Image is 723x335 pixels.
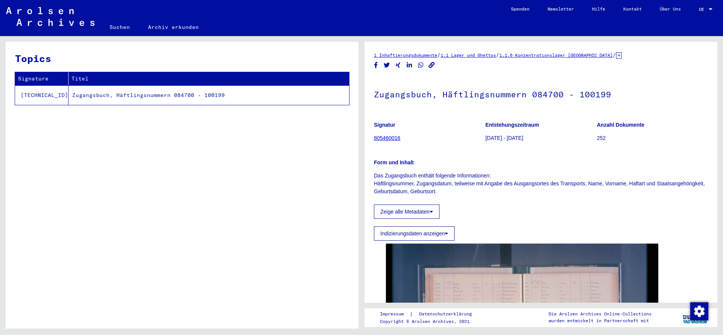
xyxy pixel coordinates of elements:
[690,302,708,320] img: Zustimmung ändern
[499,52,613,58] a: 1.1.6 Konzentrationslager [GEOGRAPHIC_DATA]
[549,317,651,324] p: wurden entwickelt in Partnerschaft mit
[101,18,139,36] a: Suchen
[15,85,69,105] td: [TECHNICAL_ID]
[374,122,395,128] b: Signatur
[383,61,391,70] button: Share on Twitter
[374,205,439,219] button: Zeige alle Metadaten
[681,308,709,327] img: yv_logo.png
[485,134,596,142] p: [DATE] - [DATE]
[374,172,708,196] p: Das Zugangsbuch enthält folgende Informationen: Häftlingsnummer, Zugangsdatum, teilweise mit Anga...
[417,61,425,70] button: Share on WhatsApp
[437,52,441,58] span: /
[374,77,708,110] h1: Zugangsbuch, Häftlingsnummern 084700 - 100199
[380,310,410,318] a: Impressum
[139,18,208,36] a: Archiv erkunden
[374,135,400,141] a: 805460016
[413,310,481,318] a: Datenschutzerklärung
[374,226,455,241] button: Indizierungsdaten anzeigen
[15,51,349,66] h3: Topics
[394,61,402,70] button: Share on Xing
[597,122,644,128] b: Anzahl Dokumente
[613,52,616,58] span: /
[69,72,349,85] th: Titel
[428,61,436,70] button: Copy link
[699,7,707,12] span: DE
[374,52,437,58] a: 1 Inhaftierungsdokumente
[549,311,651,317] p: Die Arolsen Archives Online-Collections
[6,7,95,26] img: Arolsen_neg.svg
[374,159,414,165] b: Form und Inhalt
[485,122,539,128] b: Entstehungszeitraum
[690,302,708,320] div: Zustimmung ändern
[496,52,499,58] span: /
[15,72,69,85] th: Signature
[406,61,413,70] button: Share on LinkedIn
[380,318,481,325] p: Copyright © Arolsen Archives, 2021
[69,85,349,105] td: Zugangsbuch, Häftlingsnummern 084700 - 100199
[380,310,481,318] div: |
[597,134,708,142] p: 252
[372,61,380,70] button: Share on Facebook
[441,52,496,58] a: 1.1 Lager und Ghettos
